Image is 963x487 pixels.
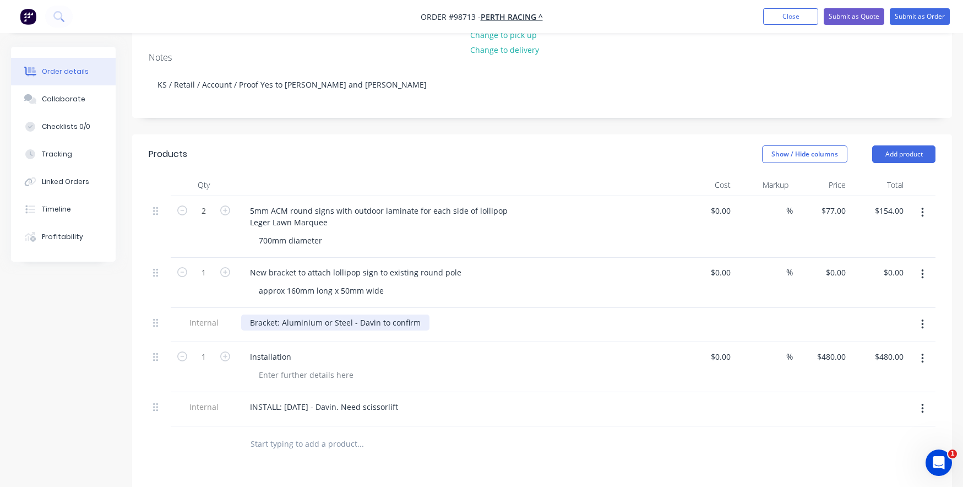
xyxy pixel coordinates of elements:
div: INSTALL: [DATE] - Davin. Need scissorlift [241,399,407,415]
button: Linked Orders [11,168,116,196]
div: Profitability [42,232,83,242]
div: Total [850,174,908,196]
a: Perth Racing ^ [481,12,543,22]
div: Collaborate [42,94,85,104]
button: Submit as Quote [824,8,884,25]
div: 700mm diameter [250,232,331,248]
button: Change to pick up [464,27,542,42]
div: approx 160mm long x 50mm wide [250,283,393,299]
button: Profitability [11,223,116,251]
button: Submit as Order [890,8,950,25]
span: % [786,266,793,279]
div: Products [149,148,187,161]
div: Checklists 0/0 [42,122,90,132]
button: Add product [872,145,935,163]
button: Timeline [11,196,116,223]
div: Tracking [42,149,72,159]
iframe: Intercom live chat [926,450,952,476]
div: Linked Orders [42,177,89,187]
span: % [786,204,793,217]
div: 5mm ACM round signs with outdoor laminate for each side of lollipop Leger Lawn Marquee [241,203,516,230]
div: Price [793,174,851,196]
button: Collaborate [11,85,116,113]
button: Close [763,8,818,25]
span: % [786,350,793,363]
div: Markup [735,174,793,196]
button: Change to delivery [464,42,545,57]
div: Bracket: Aluminium or Steel - Davin to confirm [241,315,429,331]
span: 1 [948,450,957,458]
span: Internal [175,401,232,413]
button: Tracking [11,140,116,168]
div: Notes [149,52,935,63]
button: Show / Hide columns [762,145,847,163]
div: KS / Retail / Account / Proof Yes to [PERSON_NAME] and [PERSON_NAME] [149,68,935,101]
button: Checklists 0/0 [11,113,116,140]
div: New bracket to attach lollipop sign to existing round pole [241,264,470,280]
div: Order details [42,67,89,77]
span: Order #98713 - [421,12,481,22]
div: Timeline [42,204,71,214]
span: Internal [175,317,232,328]
div: Installation [241,349,300,365]
img: Factory [20,8,36,25]
div: Qty [171,174,237,196]
div: Cost [677,174,735,196]
input: Start typing to add a product... [250,433,470,455]
button: Order details [11,58,116,85]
